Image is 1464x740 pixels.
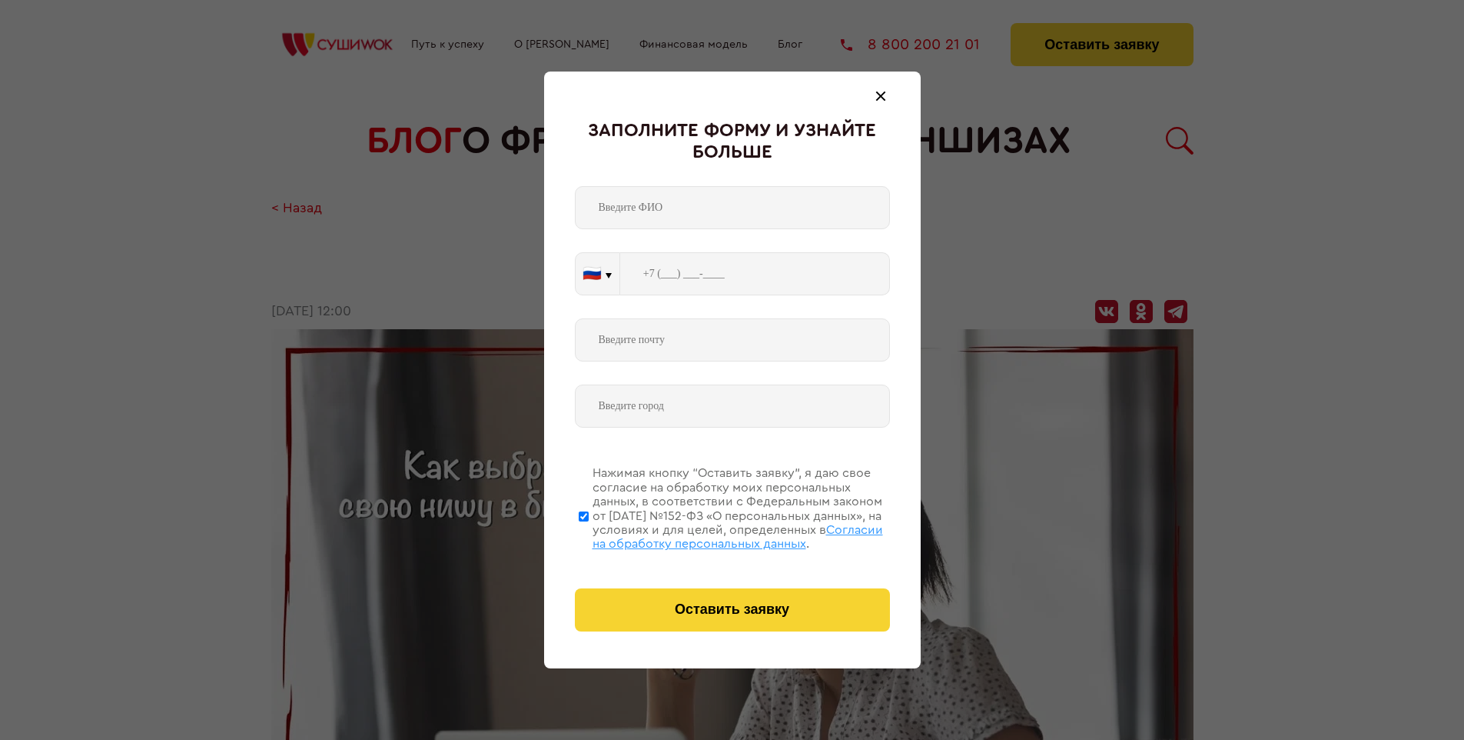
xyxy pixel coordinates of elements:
[593,466,890,551] div: Нажимая кнопку “Оставить заявку”, я даю свое согласие на обработку моих персональных данных, в со...
[593,524,883,550] span: Согласии на обработку персональных данных
[576,253,619,295] button: 🇷🇺
[575,385,890,428] input: Введите город
[575,588,890,632] button: Оставить заявку
[575,318,890,362] input: Введите почту
[620,252,890,295] input: +7 (___) ___-____
[575,186,890,229] input: Введите ФИО
[575,121,890,163] div: Заполните форму и узнайте больше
